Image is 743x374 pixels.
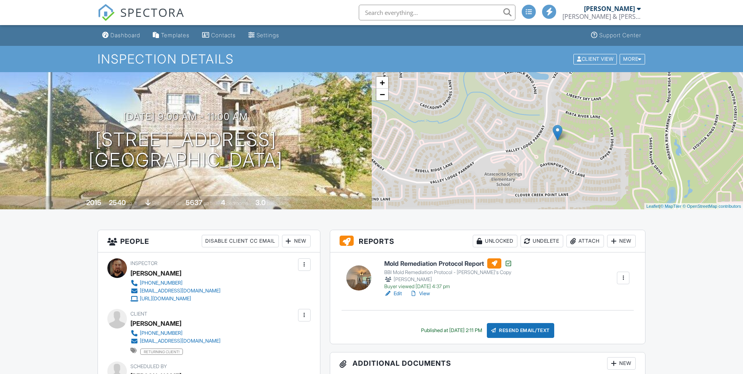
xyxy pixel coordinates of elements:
[199,28,239,43] a: Contacts
[150,28,193,43] a: Templates
[86,198,101,207] div: 2015
[267,200,289,206] span: bathrooms
[226,200,248,206] span: bedrooms
[130,295,221,303] a: [URL][DOMAIN_NAME]
[89,129,283,171] h1: [STREET_ADDRESS] [GEOGRAPHIC_DATA]
[282,235,311,247] div: New
[646,204,659,209] a: Leaflet
[109,198,126,207] div: 2540
[376,89,388,100] a: Zoom out
[98,4,115,21] img: The Best Home Inspection Software - Spectora
[359,5,515,20] input: Search everything...
[130,363,167,369] span: Scheduled By
[620,54,645,64] div: More
[255,198,266,207] div: 3.0
[211,32,236,38] div: Contacts
[123,111,248,122] h3: [DATE] 9:00 am - 11:00 am
[644,203,743,210] div: |
[330,230,645,252] h3: Reports
[140,330,183,336] div: [PHONE_NUMBER]
[140,349,183,355] span: returning client!
[566,235,604,247] div: Attach
[140,338,221,344] div: [EMAIL_ADDRESS][DOMAIN_NAME]
[127,200,138,206] span: sq. ft.
[584,5,635,13] div: [PERSON_NAME]
[384,283,512,290] div: Buyer viewed [DATE] 4:37 pm
[573,54,617,64] div: Client View
[257,32,279,38] div: Settings
[140,280,183,286] div: [PHONE_NUMBER]
[599,32,641,38] div: Support Center
[120,4,184,20] span: SPECTORA
[607,357,636,370] div: New
[140,288,221,294] div: [EMAIL_ADDRESS][DOMAIN_NAME]
[76,200,85,206] span: Built
[204,200,213,206] span: sq.ft.
[130,337,221,345] a: [EMAIL_ADDRESS][DOMAIN_NAME]
[562,13,641,20] div: Bryan & Bryan Inspections
[487,323,554,338] div: Resend Email/Text
[130,279,221,287] a: [PHONE_NUMBER]
[98,11,184,27] a: SPECTORA
[376,77,388,89] a: Zoom in
[202,235,279,247] div: Disable Client CC Email
[410,290,430,298] a: View
[152,200,161,206] span: slab
[421,327,482,334] div: Published at [DATE] 2:11 PM
[98,52,646,66] h1: Inspection Details
[99,28,143,43] a: Dashboard
[660,204,682,209] a: © MapTiler
[221,198,225,207] div: 4
[98,230,320,252] h3: People
[130,311,147,317] span: Client
[130,260,157,266] span: Inspector
[384,258,512,269] h6: Mold Remediation Protocol Report
[168,200,184,206] span: Lot Size
[384,269,512,276] div: BBI Mold Remediation Protocol - [PERSON_NAME]'s Copy
[384,258,512,290] a: Mold Remediation Protocol Report BBI Mold Remediation Protocol - [PERSON_NAME]'s Copy [PERSON_NAM...
[521,235,563,247] div: Undelete
[588,28,644,43] a: Support Center
[384,290,402,298] a: Edit
[473,235,517,247] div: Unlocked
[607,235,636,247] div: New
[140,296,191,302] div: [URL][DOMAIN_NAME]
[245,28,282,43] a: Settings
[384,276,512,283] div: [PERSON_NAME]
[683,204,741,209] a: © OpenStreetMap contributors
[130,267,181,279] div: [PERSON_NAME]
[110,32,140,38] div: Dashboard
[186,198,202,207] div: 5637
[130,287,221,295] a: [EMAIL_ADDRESS][DOMAIN_NAME]
[130,329,221,337] a: [PHONE_NUMBER]
[573,56,619,62] a: Client View
[161,32,190,38] div: Templates
[130,318,181,329] div: [PERSON_NAME]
